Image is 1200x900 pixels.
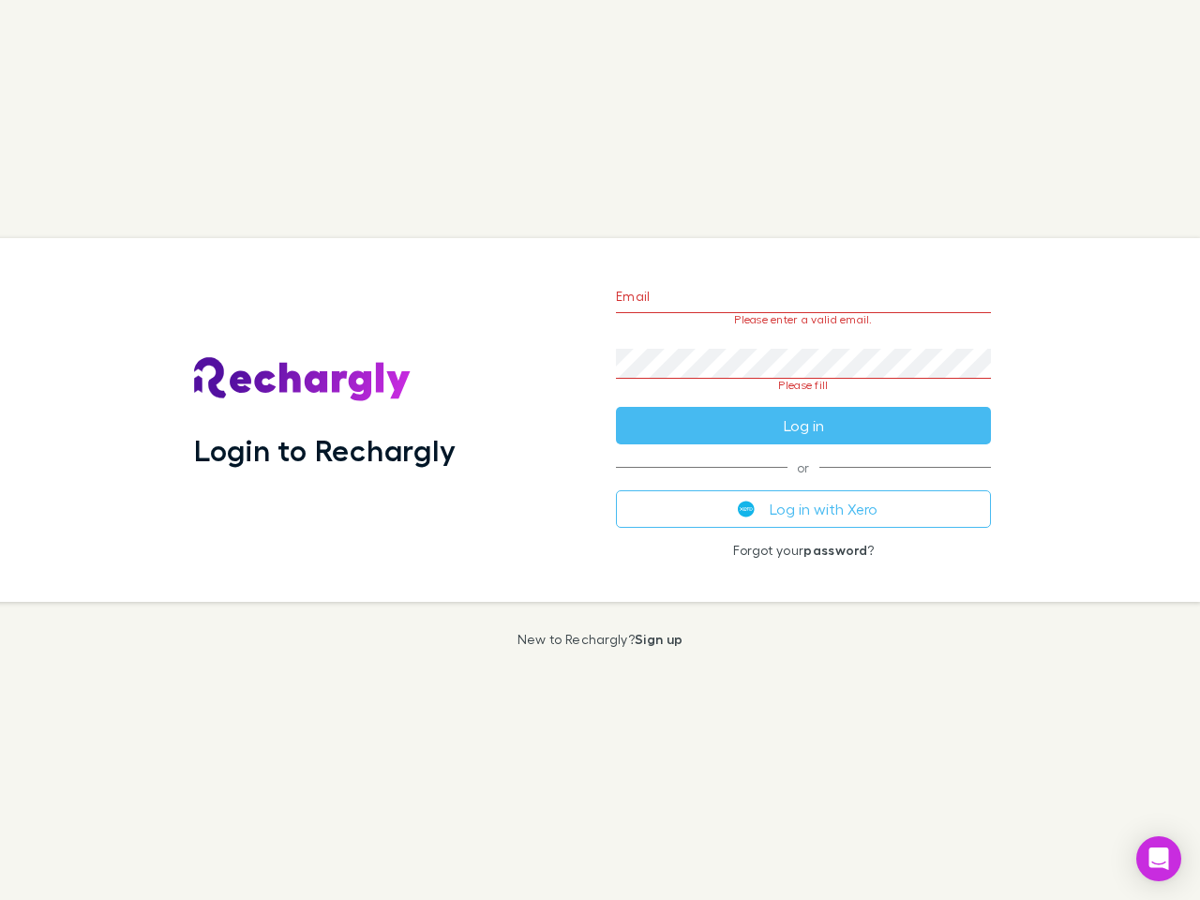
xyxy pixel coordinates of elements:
button: Log in with Xero [616,490,991,528]
img: Rechargly's Logo [194,357,412,402]
span: or [616,467,991,468]
img: Xero's logo [738,501,755,517]
button: Log in [616,407,991,444]
a: Sign up [635,631,682,647]
a: password [803,542,867,558]
p: Please fill [616,379,991,392]
div: Open Intercom Messenger [1136,836,1181,881]
p: Please enter a valid email. [616,313,991,326]
p: Forgot your ? [616,543,991,558]
h1: Login to Rechargly [194,432,456,468]
p: New to Rechargly? [517,632,683,647]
